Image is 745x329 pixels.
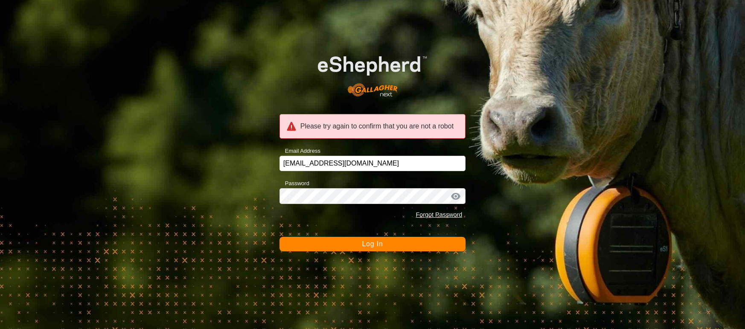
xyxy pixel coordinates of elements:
button: Log In [279,237,466,251]
label: Password [279,179,309,188]
input: Email Address [279,156,466,171]
div: Please try again to confirm that you are not a robot [279,114,466,139]
label: Email Address [279,147,320,155]
img: E-shepherd Logo [298,41,447,104]
a: Forgot Password [416,211,462,218]
span: Log In [362,240,383,247]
